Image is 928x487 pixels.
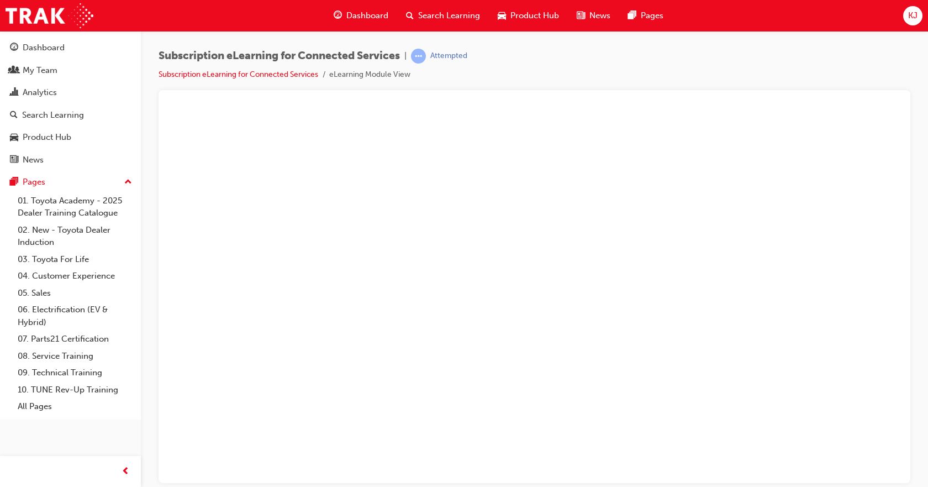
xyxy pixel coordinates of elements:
span: Dashboard [346,9,388,22]
button: DashboardMy TeamAnalyticsSearch LearningProduct HubNews [4,35,136,172]
a: pages-iconPages [619,4,672,27]
span: people-icon [10,66,18,76]
div: Search Learning [22,109,84,122]
a: 01. Toyota Academy - 2025 Dealer Training Catalogue [13,192,136,222]
a: Product Hub [4,127,136,148]
li: eLearning Module View [329,69,410,81]
a: Dashboard [4,38,136,58]
span: News [589,9,610,22]
span: news-icon [577,9,585,23]
span: news-icon [10,155,18,165]
a: 05. Sales [13,285,136,302]
span: Subscription eLearning for Connected Services [159,50,400,62]
div: My Team [23,64,57,77]
span: prev-icon [122,465,130,479]
span: up-icon [124,175,132,190]
a: 10. TUNE Rev-Up Training [13,381,136,399]
a: 04. Customer Experience [13,268,136,285]
a: Subscription eLearning for Connected Services [159,70,318,79]
span: pages-icon [10,177,18,187]
div: Attempted [430,51,467,61]
span: pages-icon [628,9,636,23]
div: Dashboard [23,41,65,54]
span: chart-icon [10,88,18,98]
span: car-icon [498,9,506,23]
span: search-icon [10,111,18,121]
span: learningRecordVerb_ATTEMPT-icon [411,49,426,64]
div: Pages [23,176,45,188]
a: 09. Technical Training [13,364,136,381]
a: car-iconProduct Hub [489,4,568,27]
a: 06. Electrification (EV & Hybrid) [13,301,136,331]
a: 03. Toyota For Life [13,251,136,268]
div: News [23,154,44,166]
a: My Team [4,60,136,81]
span: Pages [641,9,663,22]
a: 08. Service Training [13,348,136,365]
span: search-icon [406,9,414,23]
button: Pages [4,172,136,192]
a: Search Learning [4,105,136,125]
div: Analytics [23,86,57,99]
div: Product Hub [23,131,71,144]
button: KJ [903,6,922,25]
a: guage-iconDashboard [325,4,397,27]
a: News [4,150,136,170]
span: car-icon [10,133,18,143]
span: Search Learning [418,9,480,22]
span: | [404,50,407,62]
a: 07. Parts21 Certification [13,331,136,348]
span: guage-icon [10,43,18,53]
a: search-iconSearch Learning [397,4,489,27]
span: guage-icon [334,9,342,23]
span: Product Hub [510,9,559,22]
a: news-iconNews [568,4,619,27]
span: KJ [908,9,918,22]
a: 02. New - Toyota Dealer Induction [13,222,136,251]
a: All Pages [13,398,136,415]
a: Analytics [4,82,136,103]
img: Trak [6,3,93,28]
